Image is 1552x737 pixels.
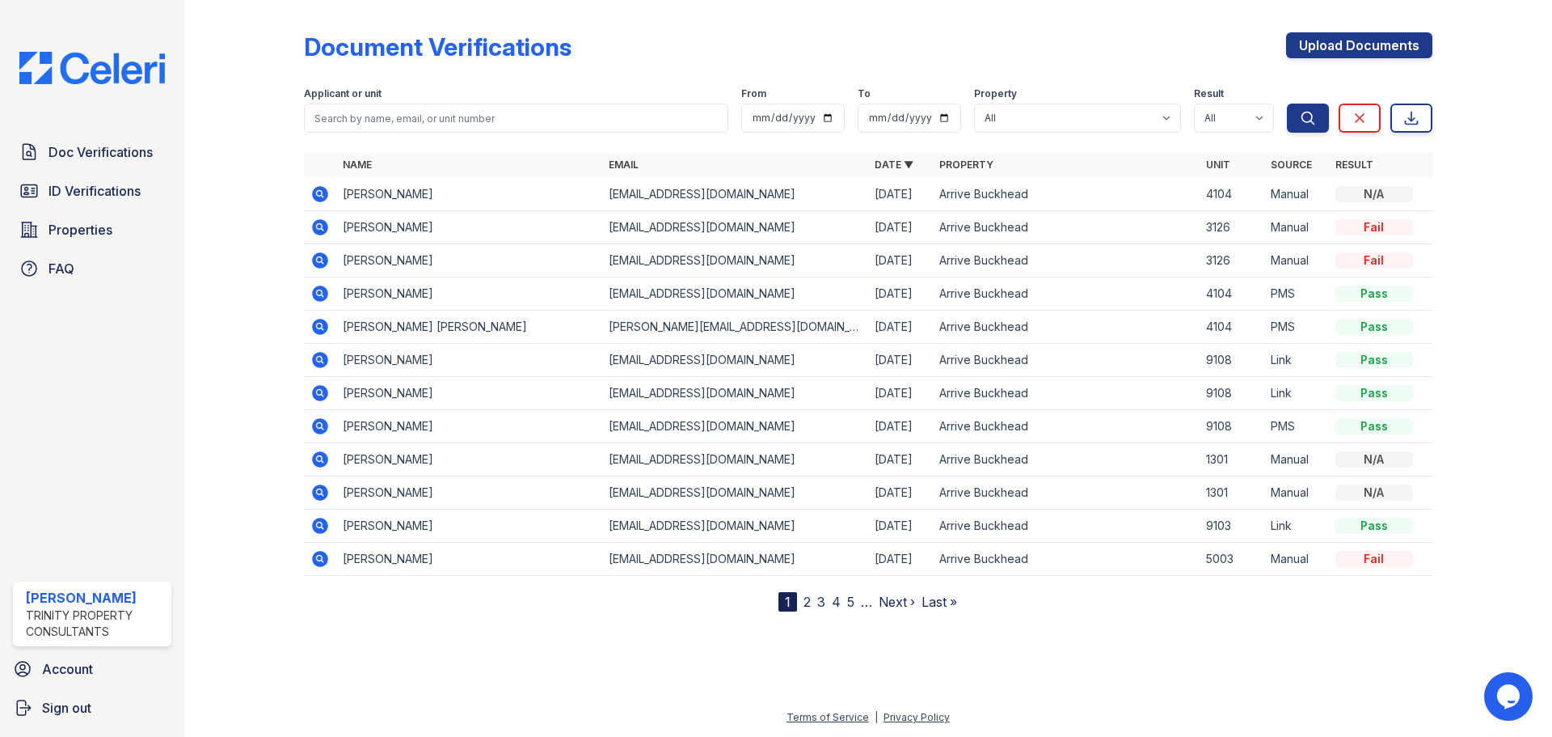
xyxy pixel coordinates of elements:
[336,344,602,377] td: [PERSON_NAME]
[817,594,825,610] a: 3
[933,410,1199,443] td: Arrive Buckhead
[1200,443,1264,477] td: 1301
[1264,211,1329,244] td: Manual
[26,588,165,608] div: [PERSON_NAME]
[1335,385,1413,401] div: Pass
[42,659,93,679] span: Account
[6,52,178,84] img: CE_Logo_Blue-a8612792a0a2168367f1c8372b55b34899dd931a85d93a1a3d3e32e68fde9ad4.png
[609,159,639,171] a: Email
[1335,518,1413,534] div: Pass
[1484,672,1536,721] iframe: chat widget
[933,277,1199,311] td: Arrive Buckhead
[1200,477,1264,510] td: 1301
[868,377,933,410] td: [DATE]
[933,510,1199,543] td: Arrive Buckhead
[13,136,171,168] a: Doc Verifications
[1264,477,1329,510] td: Manual
[868,178,933,211] td: [DATE]
[1264,510,1329,543] td: Link
[602,510,868,543] td: [EMAIL_ADDRESS][DOMAIN_NAME]
[861,592,872,612] span: …
[336,543,602,576] td: [PERSON_NAME]
[304,32,571,61] div: Document Verifications
[933,244,1199,277] td: Arrive Buckhead
[1335,551,1413,567] div: Fail
[602,443,868,477] td: [EMAIL_ADDRESS][DOMAIN_NAME]
[1264,277,1329,311] td: PMS
[1335,159,1373,171] a: Result
[26,608,165,640] div: Trinity Property Consultants
[858,87,871,100] label: To
[336,211,602,244] td: [PERSON_NAME]
[868,410,933,443] td: [DATE]
[336,377,602,410] td: [PERSON_NAME]
[1264,377,1329,410] td: Link
[602,244,868,277] td: [EMAIL_ADDRESS][DOMAIN_NAME]
[1200,543,1264,576] td: 5003
[1264,344,1329,377] td: Link
[1335,286,1413,302] div: Pass
[741,87,766,100] label: From
[1335,219,1413,235] div: Fail
[602,277,868,311] td: [EMAIL_ADDRESS][DOMAIN_NAME]
[336,277,602,311] td: [PERSON_NAME]
[304,104,728,133] input: Search by name, email, or unit number
[1200,178,1264,211] td: 4104
[48,142,153,162] span: Doc Verifications
[48,181,141,201] span: ID Verifications
[933,211,1199,244] td: Arrive Buckhead
[343,159,372,171] a: Name
[1200,377,1264,410] td: 9108
[933,344,1199,377] td: Arrive Buckhead
[939,159,993,171] a: Property
[1335,352,1413,368] div: Pass
[1335,451,1413,468] div: N/A
[602,311,868,344] td: [PERSON_NAME][EMAIL_ADDRESS][DOMAIN_NAME]
[1335,418,1413,434] div: Pass
[6,692,178,724] a: Sign out
[933,443,1199,477] td: Arrive Buckhead
[1271,159,1312,171] a: Source
[1200,410,1264,443] td: 9108
[875,711,878,723] div: |
[336,178,602,211] td: [PERSON_NAME]
[879,594,915,610] a: Next ›
[974,87,1017,100] label: Property
[602,543,868,576] td: [EMAIL_ADDRESS][DOMAIN_NAME]
[787,711,869,723] a: Terms of Service
[1194,87,1224,100] label: Result
[6,653,178,685] a: Account
[1200,311,1264,344] td: 4104
[1264,543,1329,576] td: Manual
[304,87,382,100] label: Applicant or unit
[1200,244,1264,277] td: 3126
[1264,178,1329,211] td: Manual
[1264,443,1329,477] td: Manual
[602,344,868,377] td: [EMAIL_ADDRESS][DOMAIN_NAME]
[832,594,841,610] a: 4
[847,594,854,610] a: 5
[602,410,868,443] td: [EMAIL_ADDRESS][DOMAIN_NAME]
[933,311,1199,344] td: Arrive Buckhead
[1264,244,1329,277] td: Manual
[336,410,602,443] td: [PERSON_NAME]
[868,211,933,244] td: [DATE]
[602,377,868,410] td: [EMAIL_ADDRESS][DOMAIN_NAME]
[1335,186,1413,202] div: N/A
[336,311,602,344] td: [PERSON_NAME] [PERSON_NAME]
[602,477,868,510] td: [EMAIL_ADDRESS][DOMAIN_NAME]
[868,344,933,377] td: [DATE]
[868,543,933,576] td: [DATE]
[48,259,74,278] span: FAQ
[1335,252,1413,269] div: Fail
[13,252,171,285] a: FAQ
[1335,319,1413,335] div: Pass
[13,214,171,246] a: Properties
[868,311,933,344] td: [DATE]
[336,510,602,543] td: [PERSON_NAME]
[1264,410,1329,443] td: PMS
[1200,344,1264,377] td: 9108
[602,211,868,244] td: [EMAIL_ADDRESS][DOMAIN_NAME]
[1264,311,1329,344] td: PMS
